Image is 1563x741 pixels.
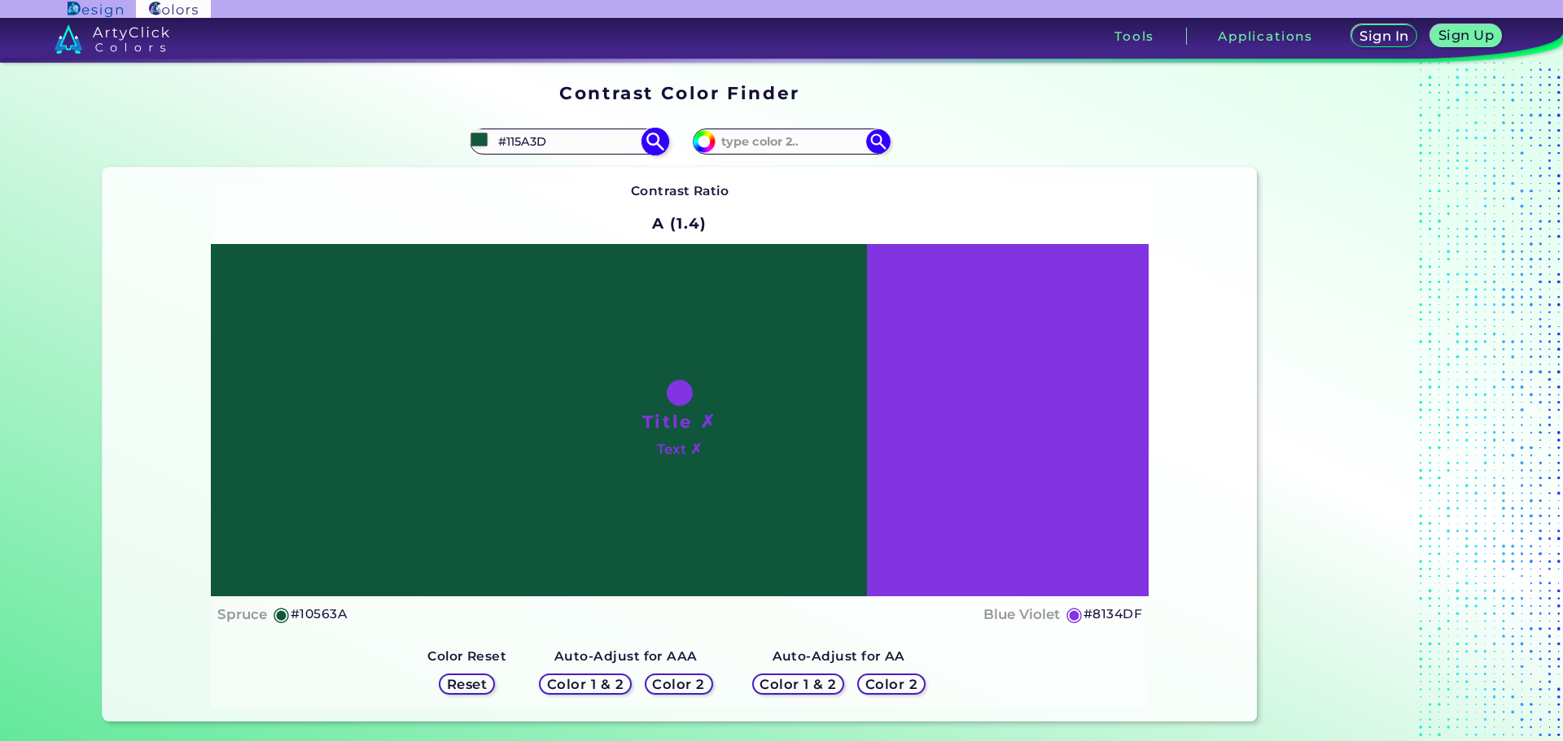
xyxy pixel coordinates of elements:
a: Sign In [1351,24,1418,47]
h5: Color 2 [652,678,704,691]
h5: Color 1 & 2 [760,678,836,691]
h4: Spruce [217,603,267,626]
img: logo_artyclick_colors_white.svg [55,24,169,54]
h5: ◉ [1066,604,1084,624]
h4: Blue Violet [983,603,1060,626]
h5: Sign Up [1438,28,1494,41]
img: ArtyClick Design logo [68,2,122,17]
strong: Auto-Adjust for AAA [554,648,698,664]
a: Sign Up [1430,24,1502,47]
h3: Tools [1114,30,1154,42]
h5: Color 2 [865,678,917,691]
img: icon search [866,129,891,154]
h1: Title ✗ [642,409,717,434]
strong: Color Reset [427,648,506,664]
h3: Applications [1218,30,1313,42]
h5: Reset [447,678,487,691]
strong: Contrast Ratio [631,183,729,198]
h2: A (1.4) [645,205,714,241]
h5: #10563A [291,604,347,625]
h1: Contrast Color Finder [559,81,799,105]
input: type color 2.. [716,130,867,152]
img: icon search [641,127,669,155]
input: type color 1.. [493,130,644,152]
h5: ◉ [273,604,291,624]
strong: Auto-Adjust for AA [773,648,905,664]
h5: Color 1 & 2 [547,678,624,691]
h4: Text ✗ [657,438,702,461]
h5: #8134DF [1084,604,1142,625]
h5: Sign In [1359,29,1408,42]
